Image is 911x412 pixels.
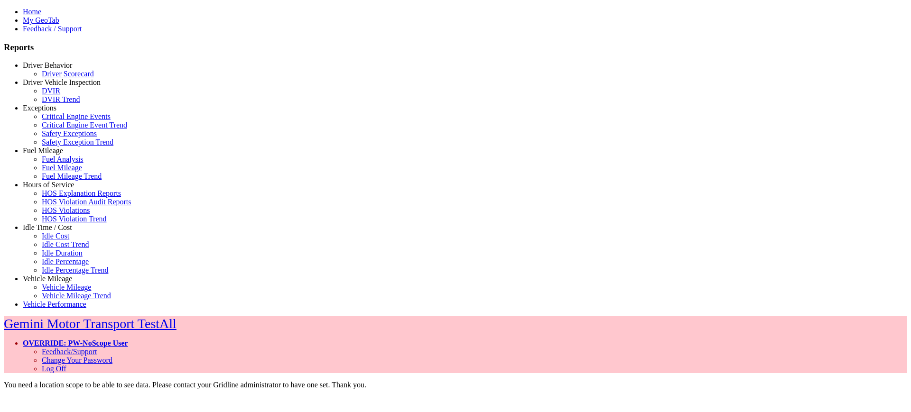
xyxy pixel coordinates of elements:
[23,300,86,308] a: Vehicle Performance
[42,189,121,197] a: HOS Explanation Reports
[42,348,97,356] a: Feedback/Support
[42,240,89,248] a: Idle Cost Trend
[42,87,60,95] a: DVIR
[42,138,113,146] a: Safety Exception Trend
[42,70,94,78] a: Driver Scorecard
[42,95,80,103] a: DVIR Trend
[42,206,90,214] a: HOS Violations
[42,266,108,274] a: Idle Percentage Trend
[42,164,82,172] a: Fuel Mileage
[4,42,907,53] h3: Reports
[42,365,66,373] a: Log Off
[23,223,72,231] a: Idle Time / Cost
[42,232,69,240] a: Idle Cost
[42,121,127,129] a: Critical Engine Event Trend
[23,339,128,347] a: OVERRIDE: PW-NoScope User
[42,249,83,257] a: Idle Duration
[42,112,111,120] a: Critical Engine Events
[23,104,56,112] a: Exceptions
[23,78,101,86] a: Driver Vehicle Inspection
[42,155,84,163] a: Fuel Analysis
[23,61,72,69] a: Driver Behavior
[42,172,102,180] a: Fuel Mileage Trend
[42,129,97,137] a: Safety Exceptions
[4,316,177,331] a: Gemini Motor Transport TestAll
[42,292,111,300] a: Vehicle Mileage Trend
[42,257,89,266] a: Idle Percentage
[23,16,59,24] a: My GeoTab
[42,283,91,291] a: Vehicle Mileage
[42,356,112,364] a: Change Your Password
[23,25,82,33] a: Feedback / Support
[23,146,63,155] a: Fuel Mileage
[42,215,107,223] a: HOS Violation Trend
[4,381,907,389] div: You need a location scope to be able to see data. Please contact your Gridline administrator to h...
[23,275,72,283] a: Vehicle Mileage
[23,8,41,16] a: Home
[23,181,74,189] a: Hours of Service
[42,198,131,206] a: HOS Violation Audit Reports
